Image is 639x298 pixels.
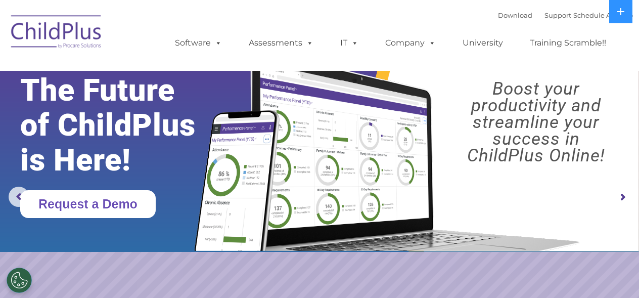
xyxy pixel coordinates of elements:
[141,108,184,116] span: Phone number
[20,73,224,178] rs-layer: The Future of ChildPlus is Here!
[573,11,633,19] a: Schedule A Demo
[375,33,446,53] a: Company
[452,33,513,53] a: University
[6,8,107,59] img: ChildPlus by Procare Solutions
[498,11,532,19] a: Download
[520,33,616,53] a: Training Scramble!!
[544,11,571,19] a: Support
[498,11,633,19] font: |
[20,190,156,218] a: Request a Demo
[141,67,171,74] span: Last name
[441,80,631,164] rs-layer: Boost your productivity and streamline your success in ChildPlus Online!
[330,33,369,53] a: IT
[7,268,32,293] button: Cookies Settings
[239,33,324,53] a: Assessments
[165,33,232,53] a: Software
